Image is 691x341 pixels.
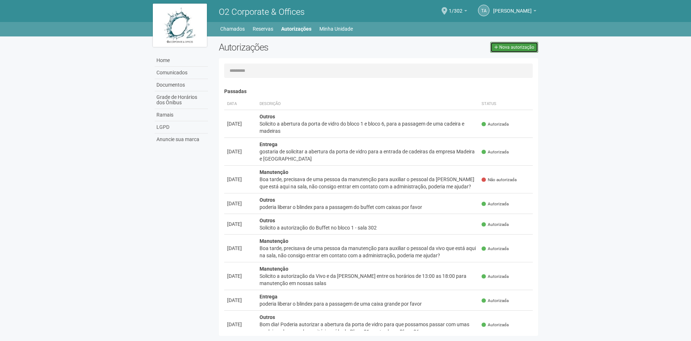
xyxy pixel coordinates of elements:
[227,220,254,228] div: [DATE]
[260,321,476,335] div: Bom dia! Poderia autorizar a abertura da porta de vidro para que possamos passar com umas madeira...
[479,98,533,110] th: Status
[224,98,257,110] th: Data
[493,9,536,15] a: [PERSON_NAME]
[155,67,208,79] a: Comunicados
[493,1,532,14] span: Thamiris Abdala
[155,134,208,145] a: Anuncie sua marca
[260,238,288,244] strong: Manutenção
[227,245,254,252] div: [DATE]
[155,54,208,67] a: Home
[227,176,254,183] div: [DATE]
[224,89,533,94] h4: Passadas
[490,42,538,53] a: Nova autorização
[227,148,254,155] div: [DATE]
[478,5,490,16] a: TA
[260,120,476,135] div: Solicito a abertura da porta de vidro do bloco 1 e bloco 6, para a passagem de uma cadeira e made...
[281,24,311,34] a: Autorizações
[260,176,476,190] div: Boa tarde, precisava de uma pessoa da manutenção para auxiliar o pessoal da [PERSON_NAME] que est...
[260,314,275,320] strong: Outros
[155,91,208,109] a: Grade de Horários dos Ônibus
[260,300,476,307] div: poderia liberar o blindex para a passagem de uma caixa grande por favor
[260,245,476,259] div: Boa tarde, precisava de uma pessoa da manutenção para auxiliar o pessoal da vivo que está aqui na...
[220,24,245,34] a: Chamados
[219,42,373,53] h2: Autorizações
[482,298,509,304] span: Autorizada
[319,24,353,34] a: Minha Unidade
[260,197,275,203] strong: Outros
[449,9,467,15] a: 1/302
[260,272,476,287] div: Solicito a autorização da Vivo e da [PERSON_NAME] entre os horários de 13:00 as 18:00 para manute...
[449,1,462,14] span: 1/302
[253,24,273,34] a: Reservas
[499,45,534,50] span: Nova autorização
[155,79,208,91] a: Documentos
[227,200,254,207] div: [DATE]
[257,98,479,110] th: Descrição
[260,218,275,223] strong: Outros
[482,121,509,127] span: Autorizada
[482,201,509,207] span: Autorizada
[155,109,208,121] a: Ramais
[260,148,476,162] div: gostaria de solicitar a abertura da porta de vidro para a entrada de cadeiras da empresa Madeira ...
[260,204,476,211] div: poderia liberar o blindex para a passagem do buffet com caixas por favor
[482,322,509,328] span: Autorizada
[227,272,254,280] div: [DATE]
[260,224,476,231] div: Solicito a autorização do Buffet no bloco 1 - sala 302
[482,177,517,183] span: Não autorizada
[260,114,275,119] strong: Outros
[227,120,254,127] div: [DATE]
[260,141,278,147] strong: Entrega
[153,4,207,47] img: logo.jpg
[260,294,278,300] strong: Entrega
[260,169,288,175] strong: Manutenção
[482,246,509,252] span: Autorizada
[482,222,509,228] span: Autorizada
[482,274,509,280] span: Autorizada
[482,149,509,155] span: Autorizada
[155,121,208,134] a: LGPD
[227,321,254,328] div: [DATE]
[219,7,305,17] span: O2 Corporate & Offices
[227,297,254,304] div: [DATE]
[260,266,288,272] strong: Manutenção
